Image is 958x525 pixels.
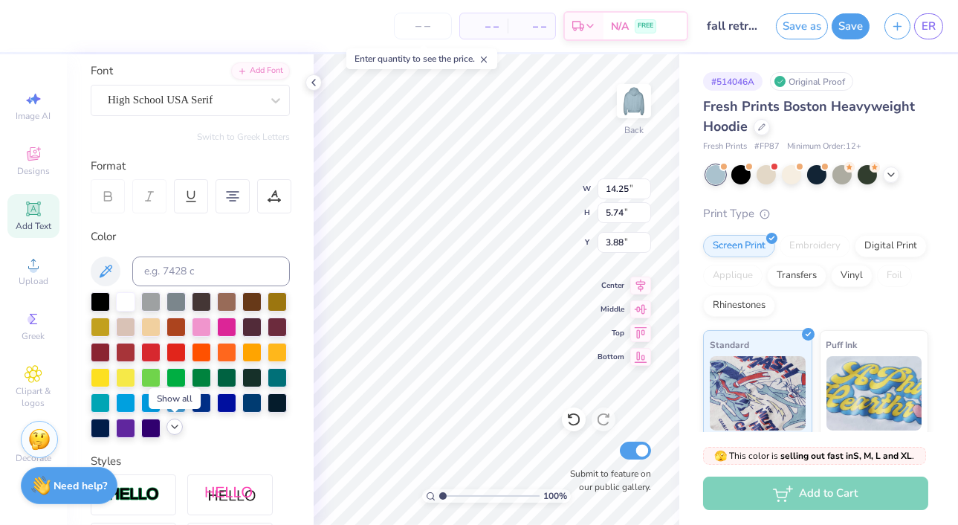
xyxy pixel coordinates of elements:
span: Upload [19,275,48,287]
span: Decorate [16,452,51,464]
input: Untitled Design [696,11,768,41]
input: e.g. 7428 c [132,257,290,286]
div: Back [624,123,644,137]
span: Greek [22,330,45,342]
div: Transfers [767,265,826,287]
button: Switch to Greek Letters [197,131,290,143]
span: Puff Ink [826,337,858,352]
a: ER [914,13,943,39]
div: Add Font [231,62,290,80]
span: N/A [611,19,629,34]
span: Minimum Order: 12 + [787,141,861,153]
div: Styles [91,453,290,470]
span: 100 % [543,489,567,503]
div: Embroidery [780,235,850,257]
span: Designs [17,165,50,177]
span: Fresh Prints [703,141,747,153]
span: Top [598,328,624,338]
div: Foil [877,265,912,287]
div: Vinyl [831,265,873,287]
strong: Need help? [54,479,108,493]
button: Save as [776,13,828,39]
div: # 514046A [703,72,763,91]
span: Bottom [598,352,624,362]
span: – – [469,19,499,34]
span: FREE [638,21,653,31]
span: Image AI [16,110,51,122]
label: Font [91,62,113,80]
div: Color [91,228,290,245]
div: Original Proof [770,72,853,91]
div: Print Type [703,205,928,222]
label: Submit to feature on our public gallery. [562,467,651,494]
div: Applique [703,265,763,287]
strong: selling out fast in S, M, L and XL [781,450,913,462]
div: Digital Print [855,235,927,257]
img: Standard [710,356,806,431]
div: Show all [149,388,201,409]
img: Back [619,86,649,116]
span: 🫣 [715,449,728,463]
span: Center [598,280,624,291]
span: Add Text [16,220,51,232]
span: Middle [598,304,624,315]
span: – – [517,19,546,34]
img: Puff Ink [826,356,922,431]
img: Shadow [204,486,256,504]
div: Enter quantity to see the price. [346,48,497,69]
span: Standard [710,337,749,352]
span: This color is . [715,449,915,463]
span: # FP87 [754,141,780,153]
div: Screen Print [703,235,775,257]
span: Fresh Prints Boston Heavyweight Hoodie [703,97,915,135]
span: ER [922,18,936,35]
div: Format [91,158,291,175]
input: – – [394,13,452,39]
button: Save [832,13,870,39]
span: Clipart & logos [7,385,59,409]
div: Rhinestones [703,294,775,317]
img: Stroke [108,486,160,503]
